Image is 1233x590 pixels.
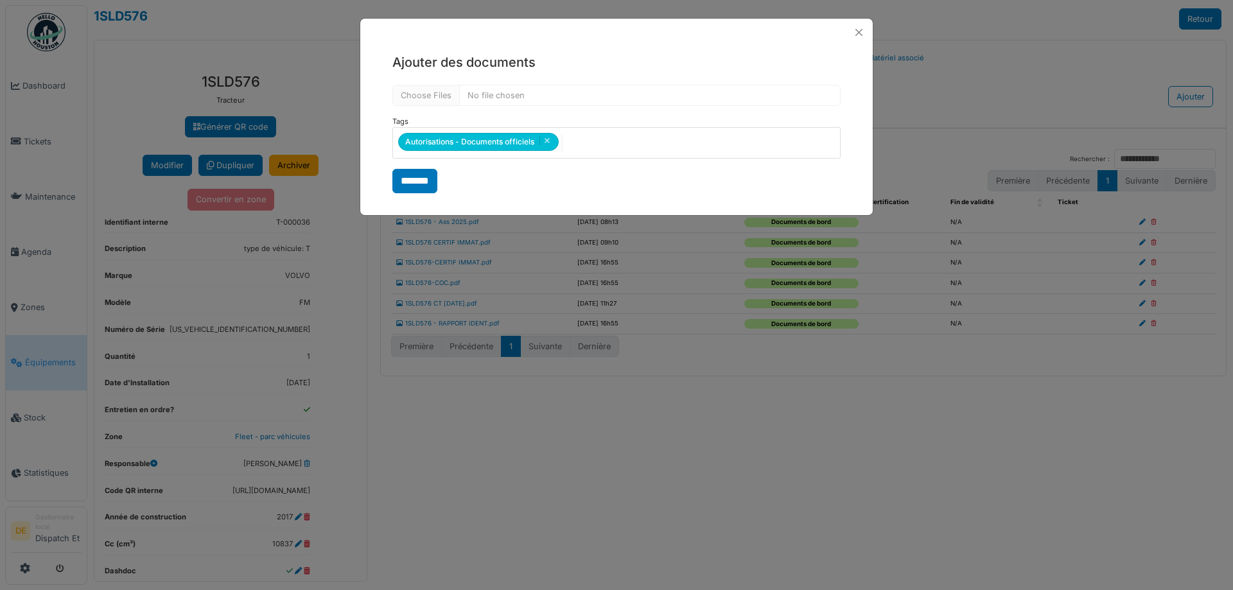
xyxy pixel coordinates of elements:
label: Tags [392,116,408,127]
button: Remove item: '49' [539,136,554,145]
button: Close [850,24,868,41]
h5: Ajouter des documents [392,53,841,72]
input: null [561,134,563,152]
div: Autorisations - Documents officiels [398,133,559,151]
